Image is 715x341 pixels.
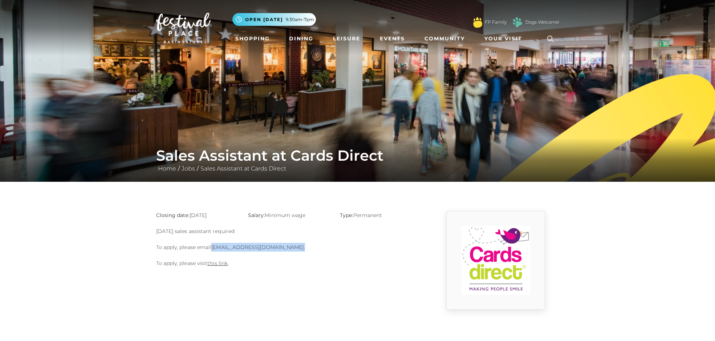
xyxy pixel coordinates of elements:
a: FP Family [485,19,507,25]
img: 9_1554819914_l1cI.png [461,226,530,295]
a: Home [156,165,178,172]
p: Minimum wage [248,211,329,220]
a: this link [207,260,228,266]
a: [EMAIL_ADDRESS][DOMAIN_NAME] [211,244,304,250]
p: To apply, please visit . [156,259,421,268]
a: Sales Assistant at Cards Direct [199,165,288,172]
strong: Closing date: [156,212,190,218]
a: Dogs Welcome! [525,19,559,25]
span: Open [DATE] [245,16,283,23]
h1: Sales Assistant at Cards Direct [156,147,559,164]
a: Community [422,32,468,45]
button: Open [DATE] 9.30am-7pm [232,13,316,26]
p: To apply, please email . [156,243,421,252]
div: / / [151,147,565,173]
a: Jobs [180,165,197,172]
a: Leisure [330,32,363,45]
a: Dining [286,32,316,45]
strong: Type: [340,212,353,218]
p: [DATE] sales assistant required [156,227,421,236]
span: 9.30am-7pm [286,16,314,23]
a: Your Visit [482,32,529,45]
span: Your Visit [484,35,522,43]
img: Festival Place Logo [156,13,211,43]
p: [DATE] [156,211,237,220]
a: Shopping [232,32,273,45]
p: Permanent [340,211,421,220]
a: Events [377,32,408,45]
strong: Salary: [248,212,265,218]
